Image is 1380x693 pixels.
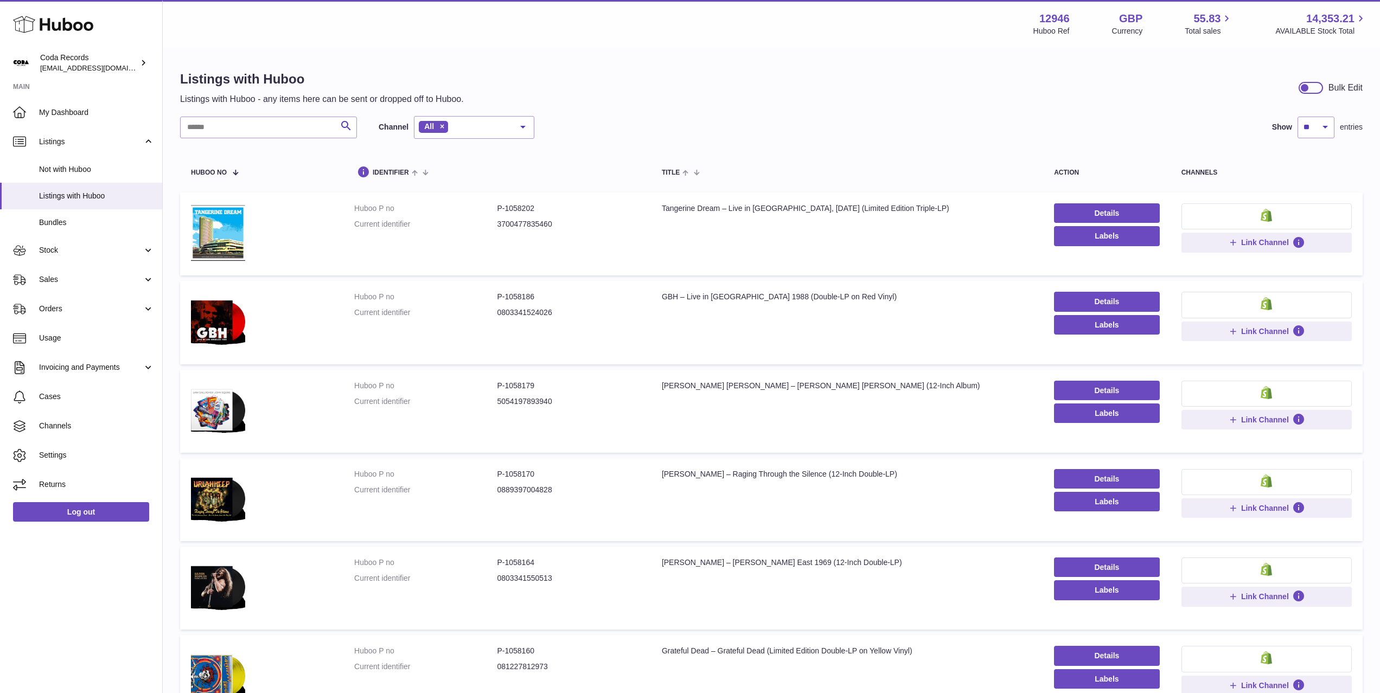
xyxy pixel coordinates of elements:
button: Link Channel [1181,233,1352,252]
span: Channels [39,421,154,431]
dt: Huboo P no [354,557,497,568]
img: shopify-small.png [1261,651,1272,664]
span: Bundles [39,217,154,228]
div: [PERSON_NAME] – [PERSON_NAME] East 1969 (12-Inch Double-LP) [662,557,1032,568]
div: GBH – Live in [GEOGRAPHIC_DATA] 1988 (Double-LP on Red Vinyl) [662,292,1032,302]
a: 55.83 Total sales [1185,11,1233,36]
img: Liam Gallagher John Squire – Liam Gallagher John Squire (12-Inch Album) [191,381,245,439]
span: Link Channel [1241,681,1289,690]
a: Details [1054,646,1160,665]
span: Orders [39,304,143,314]
a: Details [1054,469,1160,489]
button: Labels [1054,315,1160,335]
div: Coda Records [40,53,138,73]
img: Janis Joplin – Filmore East 1969 (12-Inch Double-LP) [191,557,245,616]
dd: 081227812973 [497,662,640,672]
dd: 0889397004828 [497,485,640,495]
img: Uriah Heep – Raging Through the Silence (12-Inch Double-LP) [191,469,245,528]
dt: Huboo P no [354,646,497,656]
span: Huboo no [191,169,227,176]
dt: Current identifier [354,573,497,583]
dd: P-1058179 [497,381,640,391]
a: Details [1054,292,1160,311]
dd: 3700477835460 [497,219,640,229]
dt: Current identifier [354,662,497,672]
dt: Current identifier [354,485,497,495]
button: Link Channel [1181,410,1352,429]
img: shopify-small.png [1261,474,1272,487]
dt: Huboo P no [354,381,497,391]
button: Link Channel [1181,322,1352,341]
span: title [662,169,680,176]
span: AVAILABLE Stock Total [1275,26,1367,36]
span: Listings with Huboo [39,191,154,201]
dd: P-1058164 [497,557,640,568]
div: [PERSON_NAME] – Raging Through the Silence (12-Inch Double-LP) [662,469,1032,479]
span: Link Channel [1241,503,1289,513]
div: action [1054,169,1160,176]
img: Tangerine Dream – Live in Paris, 6 March 1978 (Limited Edition Triple-LP) [191,203,245,262]
div: Tangerine Dream – Live in [GEOGRAPHIC_DATA], [DATE] (Limited Edition Triple-LP) [662,203,1032,214]
img: shopify-small.png [1261,297,1272,310]
span: All [424,122,434,131]
span: 14,353.21 [1306,11,1355,26]
dt: Current identifier [354,396,497,407]
div: Huboo Ref [1033,26,1070,36]
button: Link Channel [1181,587,1352,606]
dd: P-1058160 [497,646,640,656]
span: Listings [39,137,143,147]
a: Details [1054,381,1160,400]
img: haz@pcatmedia.com [13,55,29,71]
button: Labels [1054,580,1160,600]
button: Labels [1054,492,1160,511]
img: shopify-small.png [1261,209,1272,222]
dd: P-1058186 [497,292,640,302]
span: Stock [39,245,143,255]
dt: Huboo P no [354,292,497,302]
span: entries [1340,122,1363,132]
dd: 0803341550513 [497,573,640,583]
span: Link Channel [1241,238,1289,247]
dd: 5054197893940 [497,396,640,407]
dt: Current identifier [354,219,497,229]
dd: 0803341524026 [497,307,640,318]
span: Invoicing and Payments [39,362,143,373]
label: Show [1272,122,1292,132]
a: 14,353.21 AVAILABLE Stock Total [1275,11,1367,36]
dd: P-1058202 [497,203,640,214]
a: Details [1054,557,1160,577]
button: Labels [1054,226,1160,246]
div: Grateful Dead – Grateful Dead (Limited Edition Double-LP on Yellow Vinyl) [662,646,1032,656]
button: Link Channel [1181,498,1352,518]
p: Listings with Huboo - any items here can be sent or dropped off to Huboo. [180,93,464,105]
div: Bulk Edit [1328,82,1363,94]
img: GBH – Live in Los Angeles 1988 (Double-LP on Red Vinyl) [191,292,245,350]
img: shopify-small.png [1261,386,1272,399]
div: channels [1181,169,1352,176]
a: Log out [13,502,149,522]
span: Settings [39,450,154,460]
span: [EMAIL_ADDRESS][DOMAIN_NAME] [40,63,159,72]
dt: Huboo P no [354,469,497,479]
span: Total sales [1185,26,1233,36]
dd: P-1058170 [497,469,640,479]
div: Currency [1112,26,1143,36]
strong: GBP [1119,11,1142,26]
a: Details [1054,203,1160,223]
h1: Listings with Huboo [180,70,464,88]
span: My Dashboard [39,107,154,118]
span: Link Channel [1241,415,1289,425]
button: Labels [1054,403,1160,423]
span: Sales [39,274,143,285]
dt: Huboo P no [354,203,497,214]
span: Link Channel [1241,326,1289,336]
span: Link Channel [1241,592,1289,601]
div: [PERSON_NAME] [PERSON_NAME] – [PERSON_NAME] [PERSON_NAME] (12-Inch Album) [662,381,1032,391]
button: Labels [1054,669,1160,689]
strong: 12946 [1039,11,1070,26]
span: identifier [373,169,409,176]
span: Cases [39,392,154,402]
img: shopify-small.png [1261,563,1272,576]
label: Channel [379,122,408,132]
span: Returns [39,479,154,490]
